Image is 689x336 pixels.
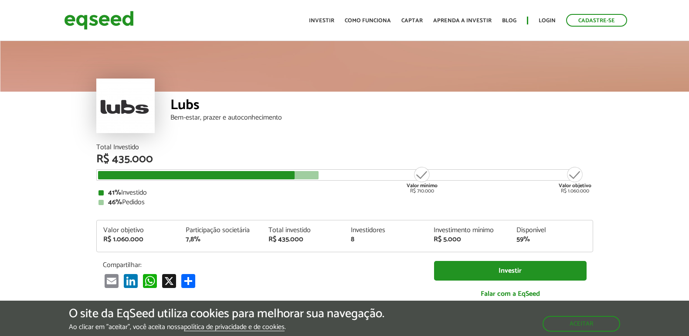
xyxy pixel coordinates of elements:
[186,236,255,243] div: 7,8%
[69,307,384,321] h5: O site da EqSeed utiliza cookies para melhorar sua navegação.
[543,316,620,332] button: Aceitar
[64,9,134,32] img: EqSeed
[434,227,503,234] div: Investimento mínimo
[108,196,122,208] strong: 46%
[309,18,334,24] a: Investir
[103,236,173,243] div: R$ 1.060.000
[268,227,338,234] div: Total investido
[539,18,556,24] a: Login
[401,18,423,24] a: Captar
[180,274,197,288] a: Compartilhar
[351,227,421,234] div: Investidores
[345,18,391,24] a: Como funciona
[184,324,285,331] a: política de privacidade e de cookies
[96,144,593,151] div: Total Investido
[103,274,120,288] a: Email
[516,227,586,234] div: Disponível
[559,182,591,190] strong: Valor objetivo
[434,261,587,281] a: Investir
[103,261,421,269] p: Compartilhar:
[98,189,591,196] div: Investido
[96,154,593,165] div: R$ 435.000
[186,227,255,234] div: Participação societária
[591,300,672,319] a: Fale conosco
[566,14,627,27] a: Cadastre-se
[434,285,587,303] a: Falar com a EqSeed
[502,18,516,24] a: Blog
[170,98,593,114] div: Lubs
[69,323,384,331] p: Ao clicar em "aceitar", você aceita nossa .
[406,166,438,194] div: R$ 710.000
[516,236,586,243] div: 59%
[351,236,421,243] div: 8
[407,182,438,190] strong: Valor mínimo
[268,236,338,243] div: R$ 435.000
[103,227,173,234] div: Valor objetivo
[559,166,591,194] div: R$ 1.060.000
[160,274,178,288] a: X
[170,114,593,121] div: Bem-estar, prazer e autoconhecimento
[433,18,492,24] a: Aprenda a investir
[108,187,121,199] strong: 41%
[122,274,139,288] a: LinkedIn
[141,274,159,288] a: WhatsApp
[98,199,591,206] div: Pedidos
[434,236,503,243] div: R$ 5.000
